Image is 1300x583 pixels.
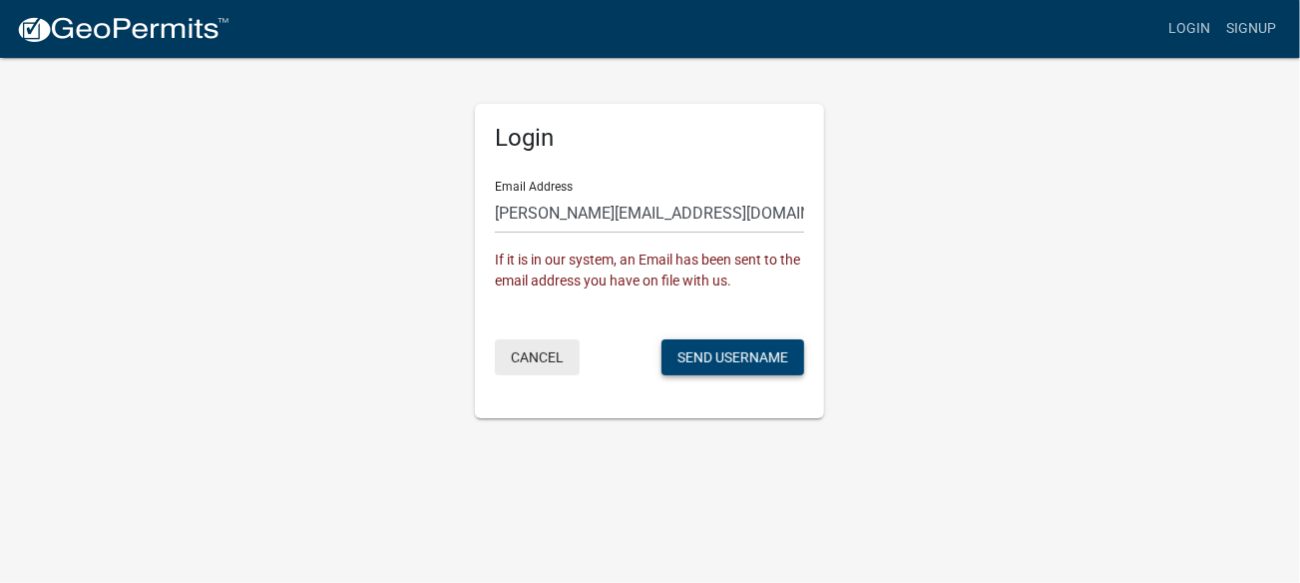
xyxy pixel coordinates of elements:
div: If it is in our system, an Email has been sent to the email address you have on file with us. [495,250,804,291]
a: Signup [1218,10,1284,48]
a: Login [1160,10,1218,48]
button: Send Username [661,339,804,375]
h5: Login [495,124,804,153]
button: Cancel [495,339,580,375]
